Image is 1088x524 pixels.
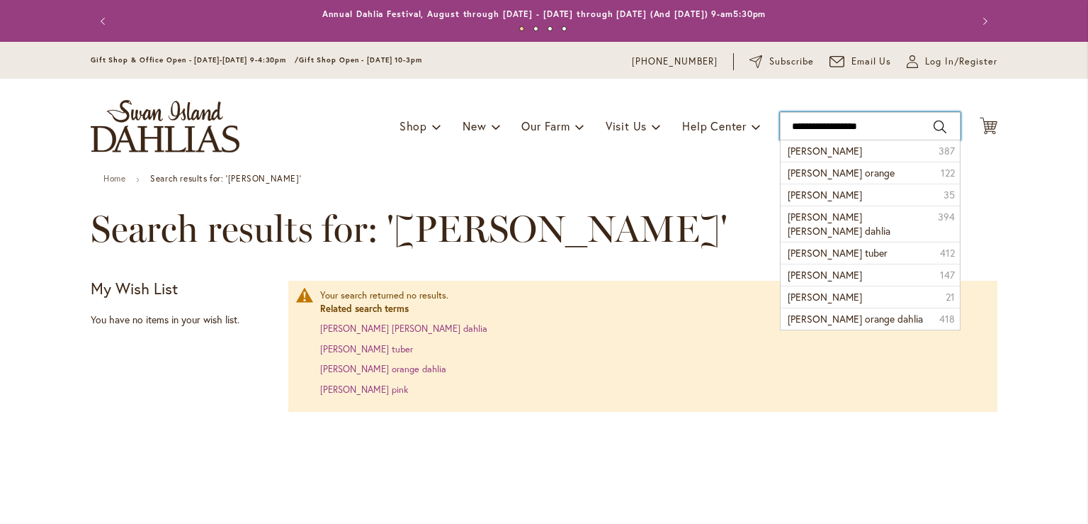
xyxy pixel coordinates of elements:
[320,343,413,355] a: [PERSON_NAME] tuber
[788,144,862,157] span: [PERSON_NAME]
[788,290,862,303] span: [PERSON_NAME]
[940,246,955,260] span: 412
[11,474,50,513] iframe: Launch Accessibility Center
[91,100,239,152] a: store logo
[788,166,895,179] span: [PERSON_NAME] orange
[938,210,955,224] span: 394
[788,188,862,201] span: [PERSON_NAME]
[939,312,955,326] span: 418
[682,118,747,133] span: Help Center
[829,55,892,69] a: Email Us
[788,268,862,281] span: [PERSON_NAME]
[769,55,814,69] span: Subscribe
[851,55,892,69] span: Email Us
[788,312,923,325] span: [PERSON_NAME] orange dahlia
[632,55,718,69] a: [PHONE_NUMBER]
[969,7,997,35] button: Next
[606,118,647,133] span: Visit Us
[943,188,955,202] span: 35
[91,313,280,327] div: You have no items in your wish list.
[548,26,552,31] button: 3 of 4
[91,55,299,65] span: Gift Shop & Office Open - [DATE]-[DATE] 9-4:30pm /
[562,26,567,31] button: 4 of 4
[934,116,946,138] button: Search
[941,166,955,180] span: 122
[91,7,119,35] button: Previous
[533,26,538,31] button: 2 of 4
[519,26,524,31] button: 1 of 4
[939,144,955,158] span: 387
[521,118,569,133] span: Our Farm
[749,55,814,69] a: Subscribe
[399,118,427,133] span: Shop
[925,55,997,69] span: Log In/Register
[940,268,955,282] span: 147
[320,363,446,375] a: [PERSON_NAME] orange dahlia
[788,210,890,238] span: [PERSON_NAME] [PERSON_NAME] dahlia
[299,55,422,65] span: Gift Shop Open - [DATE] 10-3pm
[320,323,487,335] a: [PERSON_NAME] [PERSON_NAME] dahlia
[907,55,997,69] a: Log In/Register
[91,208,727,250] span: Search results for: '[PERSON_NAME]'
[463,118,486,133] span: New
[946,290,955,304] span: 21
[91,278,178,299] strong: My Wish List
[320,289,983,396] div: Your search returned no results.
[322,9,766,19] a: Annual Dahlia Festival, August through [DATE] - [DATE] through [DATE] (And [DATE]) 9-am5:30pm
[103,173,125,184] a: Home
[788,246,888,260] span: [PERSON_NAME] tuber
[320,384,408,396] a: [PERSON_NAME] pink
[150,173,301,184] strong: Search results for: '[PERSON_NAME]'
[320,303,983,316] dt: Related search terms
